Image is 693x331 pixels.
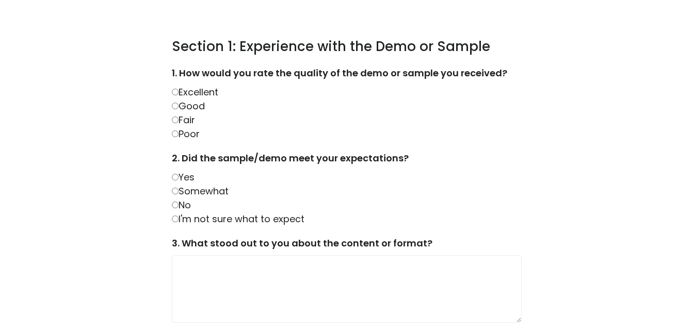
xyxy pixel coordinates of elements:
[172,151,522,170] label: 2. Did the sample/demo meet your expectations?
[172,188,179,194] input: Somewhat
[172,66,522,85] label: 1. How would you rate the quality of the demo or sample you received?
[172,202,179,208] input: No
[172,38,522,56] h3: Section 1: Experience with the Demo or Sample
[172,117,179,123] input: Fair
[172,113,195,126] label: Fair
[172,212,304,225] label: I'm not sure what to expect
[172,89,179,95] input: Excellent
[172,86,218,98] label: Excellent
[172,127,200,140] label: Poor
[172,171,195,184] label: Yes
[172,174,179,180] input: Yes
[172,198,191,211] label: No
[172,103,179,109] input: Good
[172,185,229,197] label: Somewhat
[172,100,205,112] label: Good
[172,216,179,222] input: I'm not sure what to expect
[172,130,179,137] input: Poor
[172,236,522,255] label: 3. What stood out to you about the content or format?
